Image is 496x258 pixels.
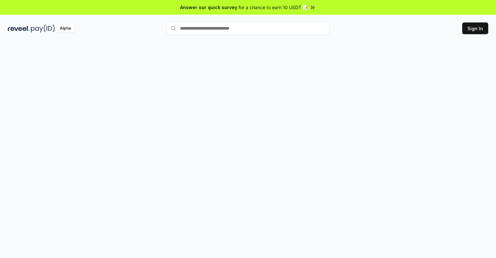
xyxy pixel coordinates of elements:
[462,22,488,34] button: Sign In
[56,24,74,33] div: Alpha
[8,24,30,33] img: reveel_dark
[31,24,55,33] img: pay_id
[239,4,308,11] span: for a chance to earn 10 USDT 📝
[180,4,237,11] span: Answer our quick survey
